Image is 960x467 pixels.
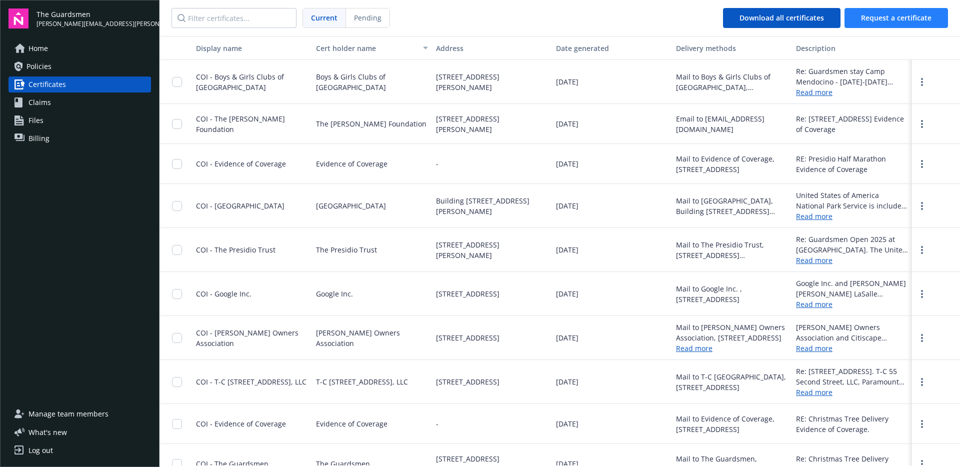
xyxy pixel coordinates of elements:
input: Toggle Row Selected [172,77,182,87]
span: Pending [354,12,381,23]
span: Current [311,12,337,23]
span: Boys & Girls Clubs of [GEOGRAPHIC_DATA] [316,71,428,92]
a: Policies [8,58,151,74]
span: The [PERSON_NAME] Foundation [316,118,426,129]
a: more [916,376,928,388]
button: Download all certificates [723,8,840,28]
div: Log out [28,442,53,458]
span: [STREET_ADDRESS] [436,288,499,299]
a: Read more [796,387,908,397]
a: Files [8,112,151,128]
div: Address [436,43,548,53]
button: Display name [192,36,312,60]
div: Re: Guardsmen stay Camp Mendocino - [DATE]-[DATE] Evidence of Coverage [796,66,908,87]
a: more [916,244,928,256]
span: Billing [28,130,49,146]
span: COI - The Presidio Trust [196,245,275,254]
span: Evidence of Coverage [316,158,387,169]
div: Description [796,43,908,53]
span: Pending [346,8,389,27]
button: Date generated [552,36,672,60]
img: navigator-logo.svg [8,8,28,28]
a: Claims [8,94,151,110]
input: Toggle Row Selected [172,419,182,429]
span: [DATE] [556,200,578,211]
a: Read more [796,343,908,353]
a: more [916,158,928,170]
a: more [916,76,928,88]
span: [PERSON_NAME][EMAIL_ADDRESS][PERSON_NAME][DOMAIN_NAME] [36,19,151,28]
input: Toggle Row Selected [172,245,182,255]
div: Mail to Boys & Girls Clubs of [GEOGRAPHIC_DATA], [STREET_ADDRESS][PERSON_NAME] [676,71,788,92]
div: Mail to [GEOGRAPHIC_DATA], Building [STREET_ADDRESS][PERSON_NAME] [676,195,788,216]
span: COI - Evidence of Coverage [196,159,286,168]
span: Request a certificate [861,13,931,22]
span: [GEOGRAPHIC_DATA] [316,200,386,211]
div: Cert holder name [316,43,417,53]
span: Google Inc. [316,288,353,299]
a: Read more [796,211,908,221]
span: What ' s new [28,427,67,437]
div: Re: [STREET_ADDRESS]. T-C 55 Second Street, LLC, Paramount Group, Inc., their affiliates and subs... [796,366,908,387]
span: Files [28,112,43,128]
div: Mail to T-C [GEOGRAPHIC_DATA], [STREET_ADDRESS] [676,371,788,392]
div: Mail to Google Inc. , [STREET_ADDRESS] [676,283,788,304]
span: Home [28,40,48,56]
span: Evidence of Coverage [316,418,387,429]
a: more [916,288,928,300]
button: Cert holder name [312,36,432,60]
span: [STREET_ADDRESS][PERSON_NAME] [436,71,548,92]
div: Email to [EMAIL_ADDRESS][DOMAIN_NAME] [676,113,788,134]
span: Manage team members [28,406,108,422]
span: Certificates [28,76,66,92]
span: COI - Evidence of Coverage [196,419,286,428]
a: more [916,200,928,212]
span: [STREET_ADDRESS][PERSON_NAME] [436,239,548,260]
a: Read more [796,299,908,309]
span: [STREET_ADDRESS] [436,376,499,387]
input: Toggle Row Selected [172,119,182,129]
a: Read more [676,343,712,353]
a: Read more [796,255,908,265]
span: The Guardsmen [36,9,151,19]
a: Home [8,40,151,56]
div: Display name [196,43,308,53]
input: Toggle Row Selected [172,201,182,211]
div: RE: Presidio Half Marathon Evidence of Coverage [796,153,908,174]
a: Certificates [8,76,151,92]
button: The Guardsmen[PERSON_NAME][EMAIL_ADDRESS][PERSON_NAME][DOMAIN_NAME] [36,8,151,28]
input: Toggle Row Selected [172,377,182,387]
a: more [916,418,928,430]
div: United States of America National Park Service is included as an additional insured on the genera... [796,190,908,211]
span: [PERSON_NAME] Owners Association [316,327,428,348]
span: [STREET_ADDRESS] [436,332,499,343]
span: COI - Boys & Girls Clubs of [GEOGRAPHIC_DATA] [196,72,284,92]
span: COI - [PERSON_NAME] Owners Association [196,328,298,348]
input: Toggle Row Selected [172,289,182,299]
div: Date generated [556,43,668,53]
span: [DATE] [556,332,578,343]
span: Policies [26,58,51,74]
button: Description [792,36,912,60]
span: [DATE] [556,158,578,169]
span: COI - Google Inc. [196,289,251,298]
span: Download all certificates [739,13,824,22]
button: Delivery methods [672,36,792,60]
div: Mail to [PERSON_NAME] Owners Association, [STREET_ADDRESS] [676,322,788,343]
span: [DATE] [556,376,578,387]
div: Mail to Evidence of Coverage, [STREET_ADDRESS] [676,413,788,434]
span: [DATE] [556,418,578,429]
span: T-C [STREET_ADDRESS], LLC [316,376,408,387]
a: Read more [796,87,908,97]
div: Re: Guardsmen Open 2025 at [GEOGRAPHIC_DATA]. The United States of America, The Presidio Trust an... [796,234,908,255]
input: Toggle Row Selected [172,159,182,169]
input: Filter certificates... [171,8,296,28]
div: Mail to Evidence of Coverage, [STREET_ADDRESS] [676,153,788,174]
span: The Presidio Trust [316,244,377,255]
button: Address [432,36,552,60]
span: Claims [28,94,51,110]
div: [PERSON_NAME] Owners Association and Citiscape Management Group are included as an additional ins... [796,322,908,343]
span: [DATE] [556,288,578,299]
span: COI - [GEOGRAPHIC_DATA] [196,201,284,210]
input: Toggle Row Selected [172,333,182,343]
